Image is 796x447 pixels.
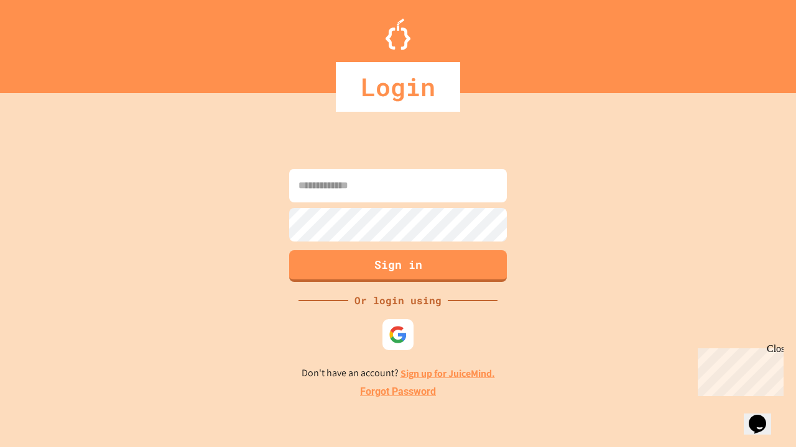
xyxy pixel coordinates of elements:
a: Sign up for JuiceMind. [400,367,495,380]
iframe: chat widget [693,343,784,396]
p: Don't have an account? [302,366,495,381]
img: Logo.svg [386,19,410,50]
a: Forgot Password [360,384,436,399]
div: Chat with us now!Close [5,5,86,79]
button: Sign in [289,250,507,282]
img: google-icon.svg [389,325,407,344]
div: Or login using [348,293,448,308]
iframe: chat widget [744,397,784,435]
div: Login [336,62,460,112]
